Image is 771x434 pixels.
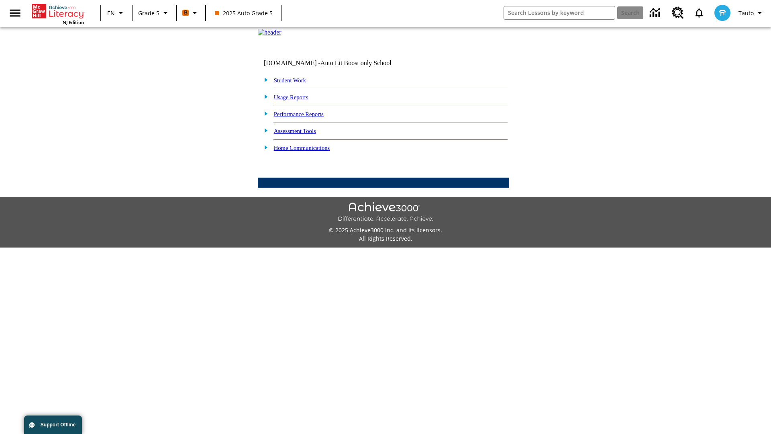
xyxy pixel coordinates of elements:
img: plus.gif [260,143,268,151]
span: Grade 5 [138,9,159,17]
a: Home Communications [274,145,330,151]
span: EN [107,9,115,17]
input: search field [504,6,615,19]
span: B [184,8,188,18]
a: Performance Reports [274,111,324,117]
img: plus.gif [260,93,268,100]
span: Tauto [738,9,754,17]
a: Data Center [645,2,667,24]
img: Achieve3000 Differentiate Accelerate Achieve [338,202,433,223]
button: Open side menu [3,1,27,25]
button: Language: EN, Select a language [104,6,129,20]
a: Resource Center, Will open in new tab [667,2,689,24]
a: Usage Reports [274,94,308,100]
a: Assessment Tools [274,128,316,134]
a: Student Work [274,77,306,84]
button: Support Offline [24,416,82,434]
img: plus.gif [260,127,268,134]
img: plus.gif [260,110,268,117]
span: 2025 Auto Grade 5 [215,9,273,17]
button: Boost Class color is orange. Change class color [179,6,203,20]
img: plus.gif [260,76,268,83]
a: Notifications [689,2,710,23]
span: Support Offline [41,422,75,428]
img: avatar image [714,5,730,21]
button: Profile/Settings [735,6,768,20]
button: Grade: Grade 5, Select a grade [135,6,173,20]
td: [DOMAIN_NAME] - [264,59,412,67]
nobr: Auto Lit Boost only School [320,59,392,66]
div: Home [32,2,84,25]
button: Select a new avatar [710,2,735,23]
img: header [258,29,281,36]
span: NJ Edition [63,19,84,25]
